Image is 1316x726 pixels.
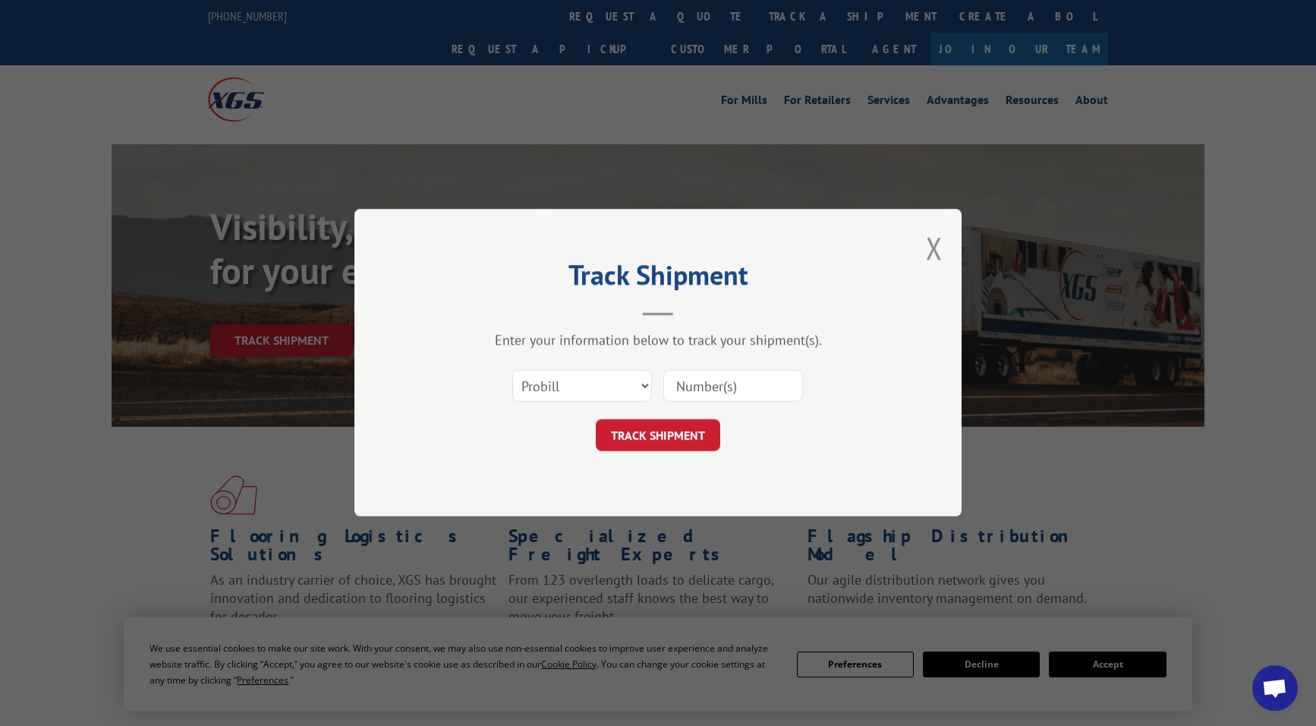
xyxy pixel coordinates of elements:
div: Open chat [1252,665,1298,711]
button: TRACK SHIPMENT [596,420,720,452]
button: Close modal [926,228,943,268]
h2: Track Shipment [430,264,886,293]
div: Enter your information below to track your shipment(s). [430,332,886,349]
input: Number(s) [663,371,803,402]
